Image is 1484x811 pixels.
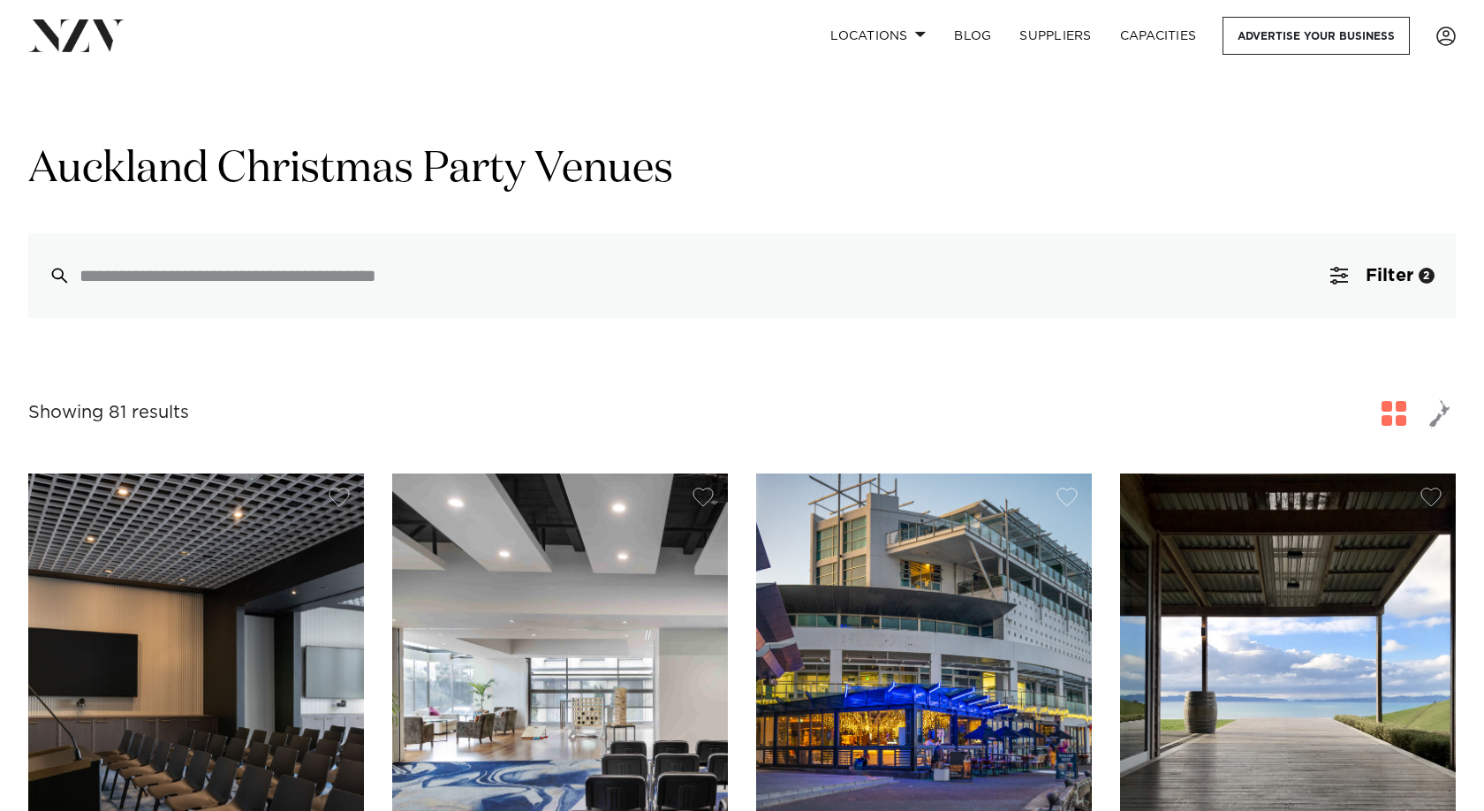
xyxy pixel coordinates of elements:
div: 2 [1419,268,1435,284]
span: Filter [1366,267,1413,284]
a: BLOG [940,17,1005,55]
a: Advertise your business [1223,17,1410,55]
button: Filter2 [1309,233,1456,318]
a: Capacities [1106,17,1211,55]
img: nzv-logo.png [28,19,125,51]
a: Locations [816,17,940,55]
h1: Auckland Christmas Party Venues [28,142,1456,198]
a: SUPPLIERS [1005,17,1105,55]
div: Showing 81 results [28,399,189,427]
